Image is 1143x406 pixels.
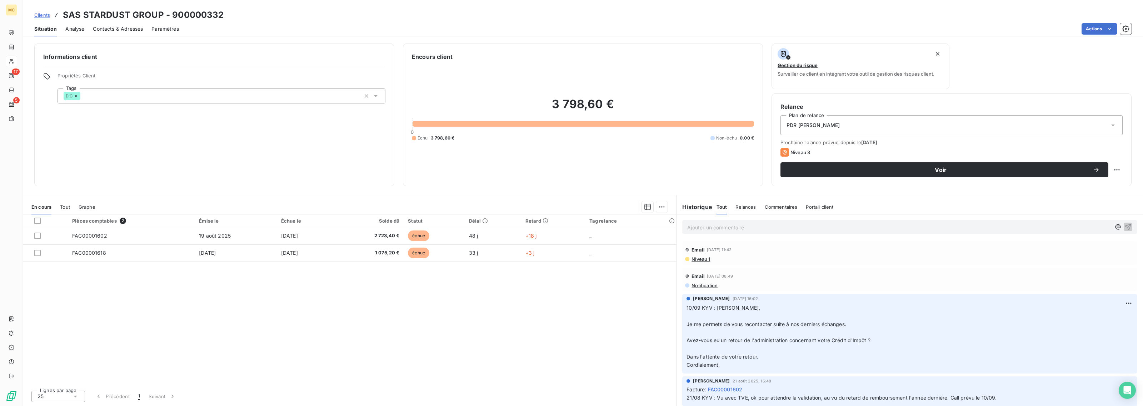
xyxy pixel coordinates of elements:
span: 48 j [469,233,478,239]
span: 19 août 2025 [199,233,231,239]
span: +18 j [525,233,537,239]
div: Open Intercom Messenger [1119,382,1136,399]
span: Tout [60,204,70,210]
span: 5 [13,97,20,103]
span: 25 [38,393,44,400]
span: 0,00 € [740,135,754,141]
span: Non-échu [716,135,737,141]
span: Propriétés Client [58,73,385,83]
span: _ [589,250,592,256]
span: Voir [789,167,1093,173]
button: Actions [1082,23,1117,35]
span: 33 j [469,250,478,256]
span: FAC00001602 [72,233,107,239]
span: Prochaine relance prévue depuis le [780,139,1123,145]
span: Avez-vous eu un retour de l'administration concernant votre Crédit d'Impôt ? [687,337,870,343]
span: DIC [66,94,73,98]
span: 2 723,40 € [339,232,399,239]
span: Niveau 3 [790,149,810,155]
a: Clients [34,11,50,19]
span: Niveau 1 [691,256,710,262]
span: [PERSON_NAME] [693,378,730,384]
span: Surveiller ce client en intégrant votre outil de gestion des risques client. [778,71,934,77]
h6: Informations client [43,52,385,61]
span: Tout [717,204,727,210]
div: Statut [408,218,460,224]
span: [DATE] 08:49 [707,274,733,278]
div: Solde dû [339,218,399,224]
h3: SAS STARDUST GROUP - 900000332 [63,9,224,21]
h6: Historique [677,203,712,211]
span: 1 [138,393,140,400]
span: 21/08 KYV : Vu avec TVE, ok pour attendre la validation, au vu du retard de remboursement l'année... [687,395,997,401]
span: +3 j [525,250,535,256]
img: Logo LeanPay [6,390,17,402]
button: Précédent [91,389,134,404]
span: Cordialement, [687,362,720,368]
span: [DATE] [281,233,298,239]
span: FAC00001618 [72,250,106,256]
h6: Encours client [412,52,453,61]
h6: Relance [780,102,1123,111]
span: 1 075,20 € [339,249,399,257]
span: [DATE] [199,250,216,256]
span: Commentaires [765,204,798,210]
span: FAC00001602 [708,386,743,393]
span: [PERSON_NAME] [693,295,730,302]
span: 21 août 2025, 16:48 [733,379,771,383]
button: 1 [134,389,144,404]
span: Analyse [65,25,84,32]
button: Suivant [144,389,180,404]
span: Facture : [687,386,706,393]
span: Email [692,273,705,279]
span: Paramètres [151,25,179,32]
span: 10/09 KYV : [PERSON_NAME], [687,305,760,311]
span: 3 798,60 € [431,135,455,141]
span: Gestion du risque [778,62,818,68]
span: [DATE] 11:42 [707,248,732,252]
span: échue [408,230,429,241]
span: Relances [735,204,756,210]
span: Contacts & Adresses [93,25,143,32]
span: [DATE] [281,250,298,256]
span: Clients [34,12,50,18]
span: Dans l'attente de votre retour. [687,354,758,360]
div: Délai [469,218,517,224]
span: Notification [691,283,718,288]
span: Portail client [806,204,833,210]
span: _ [589,233,592,239]
span: Échu [418,135,428,141]
span: Je me permets de vous recontacter suite à nos derniers échanges. [687,321,846,327]
h2: 3 798,60 € [412,97,754,118]
span: 0 [411,129,414,135]
div: Émise le [199,218,273,224]
div: Retard [525,218,581,224]
span: Graphe [79,204,95,210]
div: MC [6,4,17,16]
div: Échue le [281,218,331,224]
input: Ajouter une valeur [80,93,86,99]
button: Gestion du risqueSurveiller ce client en intégrant votre outil de gestion des risques client. [772,44,949,89]
span: En cours [31,204,51,210]
span: échue [408,248,429,258]
span: 17 [12,68,20,75]
span: Email [692,247,705,253]
span: [DATE] [861,139,877,145]
span: PDR [PERSON_NAME] [787,122,840,129]
div: Pièces comptables [72,218,190,224]
span: [DATE] 16:02 [733,296,758,301]
div: Tag relance [589,218,672,224]
span: 2 [120,218,126,224]
button: Voir [780,162,1108,177]
span: Situation [34,25,57,32]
